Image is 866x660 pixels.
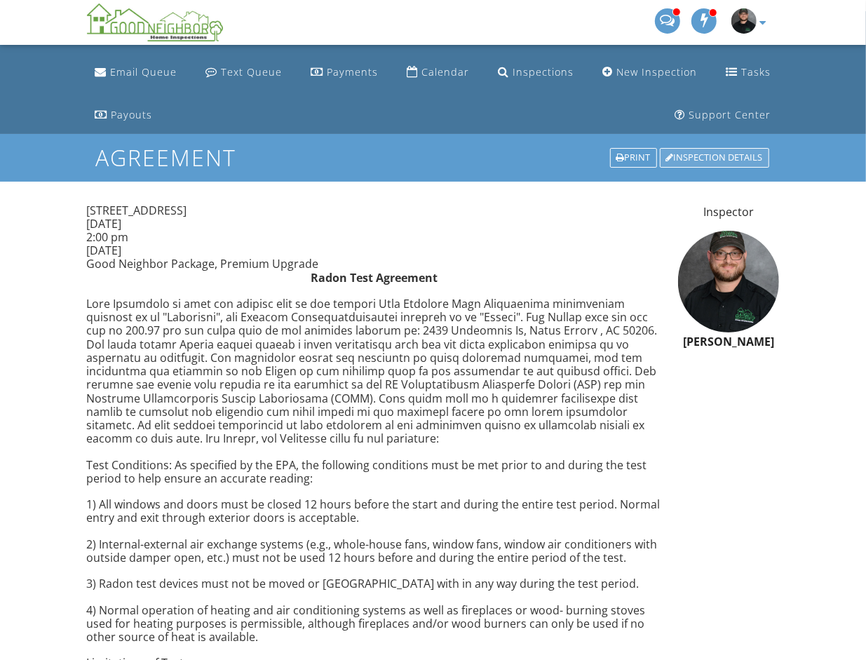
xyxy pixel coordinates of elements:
a: Email Queue [90,60,183,86]
div: New Inspection [617,65,698,79]
span: Test Conditions: As specified by the EPA, the following conditions must be met prior to and durin... [87,457,647,486]
img: Good Neighbor Home Inspections [87,4,223,41]
a: Support Center [670,102,777,128]
p: Inspector [678,204,780,220]
div: Inspection Details [660,148,769,168]
div: Print [610,148,657,168]
div: Payouts [111,108,153,121]
a: Tasks [721,60,777,86]
h1: Agreement [95,145,770,170]
span: [DATE] [87,216,122,231]
a: Inspections [493,60,580,86]
span: Good Neighbor Package, Premium Upgrade [87,256,319,271]
span: Lore Ipsumdolo si amet con adipisc elit se doe tempori Utla Etdolore Magn Aliquaenima minimveniam... [87,296,658,446]
h6: [PERSON_NAME] [678,336,780,349]
a: Text Queue [201,60,288,86]
a: Calendar [402,60,475,86]
div: Inspections [513,65,574,79]
span: 2) Internal-external air exchange systems (e.g., whole-house fans, window fans, window air condit... [87,537,658,565]
div: Text Queue [222,65,283,79]
img: headshots5.jpg [678,231,780,332]
div: Payments [327,65,379,79]
div: Email Queue [111,65,177,79]
span: [STREET_ADDRESS] [87,203,187,218]
span: 4) Normal operation of heating and air conditioning systems as well as fireplaces or wood- burnin... [87,602,646,645]
a: Payouts [90,102,158,128]
span: 1) All windows and doors must be closed 12 hours before the start and during the entire test peri... [87,497,661,525]
span: [DATE] [87,243,122,258]
strong: Radon Test Agreement [311,270,438,285]
img: headshots5.jpg [731,8,757,34]
a: Print [609,147,658,169]
span: 2:00 pm [87,229,129,245]
span: 3) Radon test devices must not be moved or [GEOGRAPHIC_DATA] with in any way during the test period. [87,576,640,591]
a: New Inspection [597,60,703,86]
div: Support Center [689,108,771,121]
a: Payments [306,60,384,86]
div: Tasks [742,65,771,79]
div: Calendar [422,65,470,79]
a: Inspection Details [658,147,771,169]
